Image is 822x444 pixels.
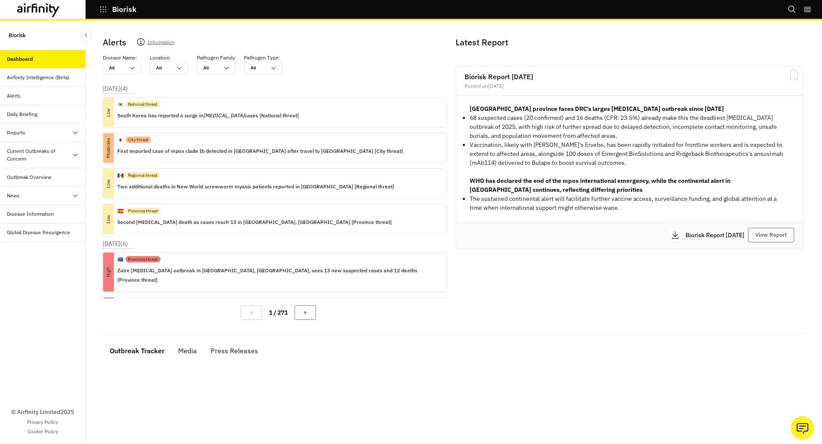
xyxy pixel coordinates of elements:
[80,30,92,41] button: Close Sidebar
[7,229,70,236] div: Global Disease Resurgence
[7,92,21,100] div: Alerts
[7,74,69,81] div: Airfinity Intelligence (Beta)
[211,344,258,357] div: Press Releases
[117,266,440,285] p: Zaire [MEDICAL_DATA] outbreak in [GEOGRAPHIC_DATA], [GEOGRAPHIC_DATA], sees 13 new suspected case...
[117,218,392,227] p: Second [MEDICAL_DATA] death as cases reach 13 in [GEOGRAPHIC_DATA], [GEOGRAPHIC_DATA] [Province t...
[470,105,724,113] strong: [GEOGRAPHIC_DATA] province faces DRC’s larges [MEDICAL_DATA] outbreak since [DATE]
[269,308,288,317] p: 1 / 271
[178,344,197,357] div: Media
[470,113,789,140] p: 68 suspected cases (20 confirmed) and 16 deaths (CFR: 23.5%) already make this the deadliest [MED...
[470,140,789,167] p: Vaccination, likely with [PERSON_NAME]’s Ervebo, has been rapidly initiated for frontline workers...
[117,136,124,144] p: 🇯🇵
[128,172,158,179] p: Regional threat
[110,344,164,357] div: Outbreak Tracker
[197,54,237,62] p: Pathogen Family :
[685,232,748,238] p: Biorisk Report [DATE]
[9,27,26,43] p: Biorisk
[27,428,58,435] a: Cookie Policy
[7,173,51,181] div: Outbreak Overview
[94,143,123,153] p: Moderate
[117,146,403,156] p: First imported case of mpox clade Ib detected in [GEOGRAPHIC_DATA] after travel to [GEOGRAPHIC_DA...
[99,2,137,17] button: Biorisk
[7,55,33,63] div: Dashboard
[7,110,37,118] div: Daily Briefing
[456,36,801,49] p: Latest Report
[128,208,158,214] p: Province threat
[117,172,124,179] p: 🇲🇽
[7,129,25,137] div: Reports
[295,305,316,320] button: Next Page
[748,228,794,242] button: View Report
[117,111,299,120] p: South Korea has reported a surge in cases [National threat]
[117,256,124,263] p: 🇨🇩
[7,147,72,163] div: Current Outbreaks of Concern
[27,418,58,426] a: Privacy Policy
[112,6,137,13] p: Biorisk
[117,101,124,108] p: 🇰🇷
[11,408,74,417] p: © Airfinity Limited 2025
[128,101,158,107] p: National threat
[103,84,128,93] p: [DATE] ( 4 )
[470,194,789,212] p: The sustained continental alert will facilitate further vaccine access, surveillance funding, and...
[128,137,149,143] p: City threat
[117,207,124,215] p: 🇪🇸
[788,2,796,17] button: Search
[7,210,54,218] div: Disease Information
[203,112,244,119] i: [MEDICAL_DATA]
[150,54,171,62] p: Location :
[789,70,799,80] svg: Bookmark Report
[103,54,137,62] p: Disease Name :
[147,38,175,50] p: Information
[470,177,730,194] strong: WHO has declared the end of the mpox international emergency, while the continental alert in [GEO...
[465,83,794,89] div: Posted on [DATE]
[103,239,128,248] p: [DATE] ( 6 )
[244,54,280,62] p: Pathogen Type :
[89,267,128,277] p: High
[241,305,262,320] button: Previous Page
[7,192,20,200] div: News
[94,107,123,118] p: Low
[94,214,123,224] p: Low
[465,73,794,80] h2: Biorisk Report [DATE]
[94,178,123,189] p: Low
[103,36,126,49] p: Alerts
[791,416,814,440] button: Ask our analysts
[117,182,394,191] p: Two additional deaths in New World screwworm myasis patients reported in [GEOGRAPHIC_DATA] [Regio...
[128,256,158,262] p: Province threat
